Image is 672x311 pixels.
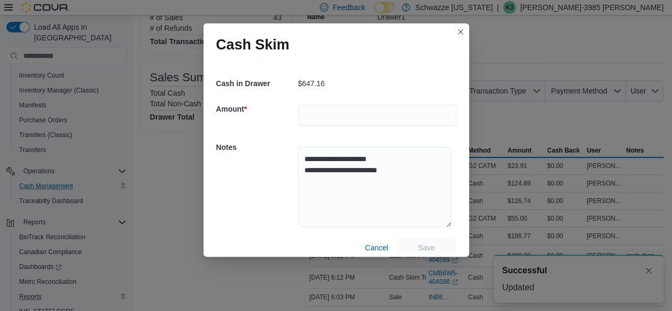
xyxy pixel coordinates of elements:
[216,137,296,158] h5: Notes
[365,242,388,253] span: Cancel
[298,79,325,88] p: $647.16
[397,237,456,258] button: Save
[216,98,296,120] h5: Amount
[216,73,296,94] h5: Cash in Drawer
[454,26,467,38] button: Closes this modal window
[418,242,435,253] span: Save
[361,237,393,258] button: Cancel
[216,36,290,53] h1: Cash Skim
